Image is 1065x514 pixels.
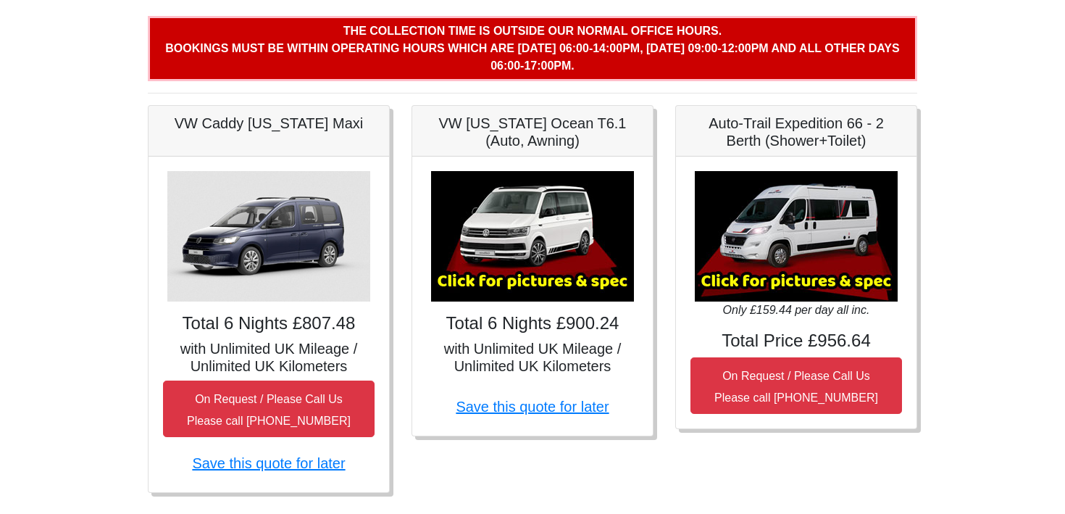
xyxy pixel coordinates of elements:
img: VW Caddy California Maxi [167,171,370,302]
h4: Total Price £956.64 [690,331,902,352]
h4: Total 6 Nights £807.48 [163,313,375,334]
h4: Total 6 Nights £900.24 [427,313,638,334]
h5: with Unlimited UK Mileage / Unlimited UK Kilometers [163,340,375,375]
img: Auto-Trail Expedition 66 - 2 Berth (Shower+Toilet) [695,171,898,302]
small: On Request / Please Call Us Please call [PHONE_NUMBER] [187,393,351,427]
h5: VW Caddy [US_STATE] Maxi [163,115,375,132]
small: On Request / Please Call Us Please call [PHONE_NUMBER] [714,370,878,404]
h5: with Unlimited UK Mileage / Unlimited UK Kilometers [427,340,638,375]
button: On Request / Please Call UsPlease call [PHONE_NUMBER] [163,381,375,437]
b: The collection time is outside our normal office hours. Bookings must be within operating hours w... [165,25,899,72]
button: On Request / Please Call UsPlease call [PHONE_NUMBER] [690,357,902,414]
img: VW California Ocean T6.1 (Auto, Awning) [431,171,634,302]
a: Save this quote for later [192,455,345,471]
h5: VW [US_STATE] Ocean T6.1 (Auto, Awning) [427,115,638,149]
i: Only £159.44 per day all inc. [723,304,870,316]
a: Save this quote for later [456,399,609,415]
h5: Auto-Trail Expedition 66 - 2 Berth (Shower+Toilet) [690,115,902,149]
